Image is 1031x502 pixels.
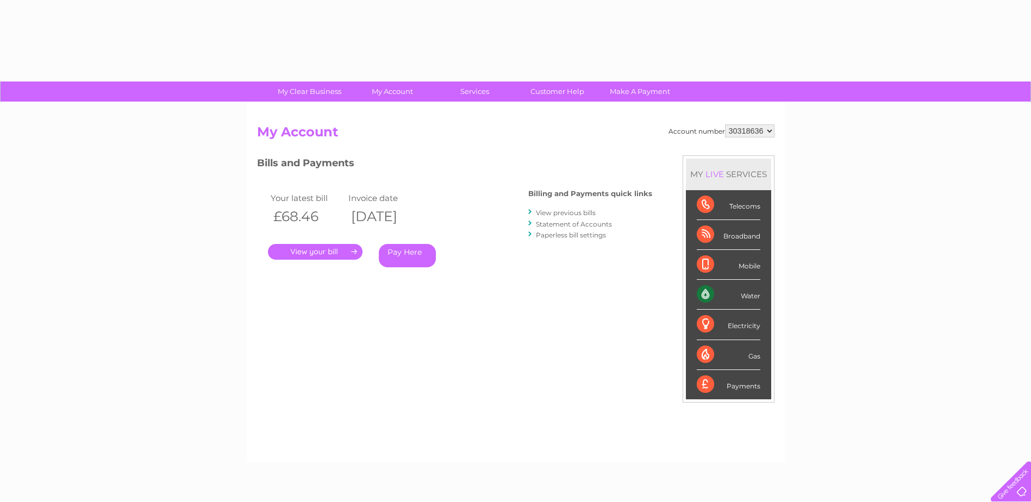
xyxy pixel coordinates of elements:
[528,190,652,198] h4: Billing and Payments quick links
[697,280,760,310] div: Water
[697,250,760,280] div: Mobile
[697,190,760,220] div: Telecoms
[268,191,346,205] td: Your latest bill
[668,124,774,137] div: Account number
[347,81,437,102] a: My Account
[430,81,520,102] a: Services
[268,205,346,228] th: £68.46
[595,81,685,102] a: Make A Payment
[257,124,774,145] h2: My Account
[536,209,596,217] a: View previous bills
[697,310,760,340] div: Electricity
[513,81,602,102] a: Customer Help
[703,169,726,179] div: LIVE
[686,159,771,190] div: MY SERVICES
[268,244,363,260] a: .
[265,81,354,102] a: My Clear Business
[257,155,652,174] h3: Bills and Payments
[379,244,436,267] a: Pay Here
[697,220,760,250] div: Broadband
[346,205,424,228] th: [DATE]
[536,231,606,239] a: Paperless bill settings
[346,191,424,205] td: Invoice date
[536,220,612,228] a: Statement of Accounts
[697,370,760,399] div: Payments
[697,340,760,370] div: Gas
